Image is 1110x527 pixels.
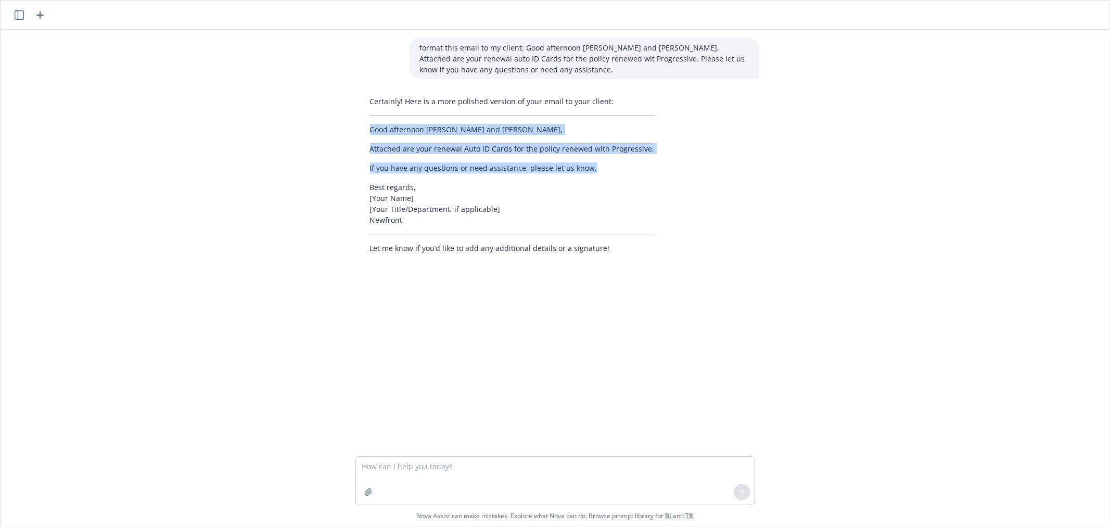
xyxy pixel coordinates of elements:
[370,162,655,173] p: If you have any questions or need assistance, please let us know.
[420,42,749,75] p: format this email to my client: Good afternoon [PERSON_NAME] and [PERSON_NAME], Attached are your...
[370,143,655,154] p: Attached are your renewal Auto ID Cards for the policy renewed with Progressive.
[370,124,655,135] p: Good afternoon [PERSON_NAME] and [PERSON_NAME],
[370,182,655,225] p: Best regards, [Your Name] [Your Title/Department, if applicable] Newfront
[370,243,655,254] p: Let me know if you’d like to add any additional details or a signature!
[417,505,694,526] span: Nova Assist can make mistakes. Explore what Nova can do: Browse prompt library for and
[370,96,655,107] p: Certainly! Here is a more polished version of your email to your client:
[686,511,694,520] a: TR
[666,511,672,520] a: BI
